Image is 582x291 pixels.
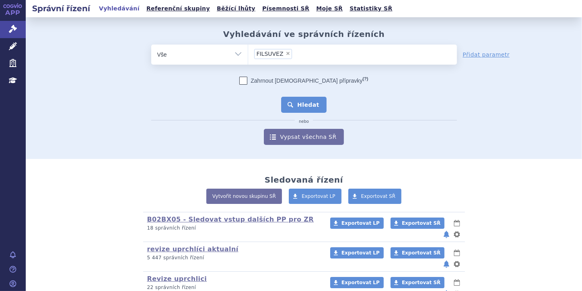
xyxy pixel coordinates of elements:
a: Revize uprchlici [147,275,207,283]
span: Exportovat LP [341,250,380,256]
p: 5 447 správních řízení [147,254,320,261]
button: lhůty [453,248,461,258]
a: Přidat parametr [463,51,510,59]
button: Hledat [281,97,327,113]
h2: Sledovaná řízení [265,175,343,185]
button: nastavení [453,259,461,269]
span: Exportovat SŘ [402,280,440,285]
a: Písemnosti SŘ [260,3,312,14]
a: Exportovat SŘ [348,189,402,204]
a: Vytvořit novou skupinu SŘ [206,189,282,204]
a: Vyhledávání [97,3,142,14]
button: notifikace [442,230,450,239]
span: Exportovat LP [341,220,380,226]
span: × [286,51,290,56]
span: Exportovat SŘ [402,250,440,256]
a: Exportovat SŘ [391,218,444,229]
i: nebo [295,119,313,124]
a: Statistiky SŘ [347,3,395,14]
span: Exportovat SŘ [361,193,396,199]
a: Exportovat LP [330,277,384,288]
a: Exportovat LP [289,189,341,204]
h2: Správní řízení [26,3,97,14]
button: lhůty [453,218,461,228]
span: Exportovat SŘ [402,220,440,226]
a: Běžící lhůty [214,3,258,14]
button: notifikace [442,259,450,269]
a: Vypsat všechna SŘ [264,129,343,145]
input: FILSUVEZ [294,49,299,59]
p: 18 správních řízení [147,225,320,232]
a: revize uprchlíci aktualní [147,245,239,253]
h2: Vyhledávání ve správních řízeních [223,29,385,39]
a: B02BX05 - Sledovat vstup dalších PP pro ZR [147,216,314,223]
a: Exportovat SŘ [391,247,444,258]
abbr: (?) [362,76,368,81]
button: lhůty [453,278,461,287]
span: Exportovat LP [302,193,335,199]
a: Referenční skupiny [144,3,212,14]
label: Zahrnout [DEMOGRAPHIC_DATA] přípravky [239,77,368,85]
span: Exportovat LP [341,280,380,285]
a: Moje SŘ [314,3,345,14]
a: Exportovat LP [330,247,384,258]
p: 22 správních řízení [147,284,320,291]
button: nastavení [453,230,461,239]
span: FILSUVEZ [257,51,284,57]
a: Exportovat LP [330,218,384,229]
a: Exportovat SŘ [391,277,444,288]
